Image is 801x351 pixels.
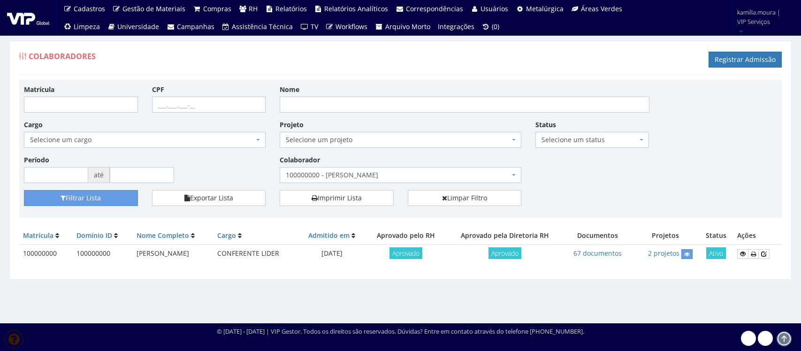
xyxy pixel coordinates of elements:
span: Aprovado [488,247,521,259]
span: Selecione um cargo [30,135,254,145]
span: Colaboradores [29,51,96,61]
th: Aprovado pela Diretoria RH [446,227,563,244]
a: Limpeza [60,18,104,36]
a: Campanhas [163,18,218,36]
span: Selecione um status [535,132,649,148]
td: CONFERENTE LIDER [214,244,299,263]
span: TV [311,22,318,31]
span: 100000000 - BRUNO ALVES AFONSO [286,170,510,180]
span: Selecione um status [542,135,638,145]
td: 100000000 [19,244,73,263]
a: Cargo [217,231,236,240]
span: RH [249,4,258,13]
a: TV [297,18,322,36]
th: Ações [733,227,782,244]
a: Integrações [434,18,478,36]
span: Selecione um projeto [280,132,521,148]
span: (0) [492,22,499,31]
th: Status [699,227,733,244]
label: Projeto [280,120,304,130]
span: Limpeza [74,22,100,31]
img: logo [7,11,49,25]
a: (0) [478,18,503,36]
a: Assistência Técnica [218,18,297,36]
span: Cadastros [74,4,105,13]
span: Relatórios Analíticos [324,4,388,13]
span: Aprovado [389,247,422,259]
a: Universidade [104,18,163,36]
a: Workflows [322,18,372,36]
a: Admitido em [308,231,350,240]
span: Assistência Técnica [232,22,293,31]
span: Arquivo Morto [385,22,430,31]
span: Ativo [706,247,726,259]
label: Cargo [24,120,43,130]
span: Metalúrgica [526,4,564,13]
label: Status [535,120,556,130]
a: Arquivo Morto [371,18,434,36]
div: © [DATE] - [DATE] | VIP Gestor. Todos os direitos são reservados. Dúvidas? Entre em contato atrav... [217,327,584,336]
a: 67 documentos [573,249,622,258]
a: Limpar Filtro [408,190,522,206]
label: Nome [280,85,299,94]
label: Colaborador [280,155,320,165]
button: Exportar Lista [152,190,266,206]
span: Integrações [438,22,474,31]
span: Áreas Verdes [581,4,622,13]
td: [DATE] [298,244,365,263]
td: 100000000 [73,244,133,263]
span: Workflows [336,22,367,31]
label: CPF [152,85,164,94]
a: Domínio ID [76,231,112,240]
span: Campanhas [177,22,214,31]
a: Registrar Admissão [709,52,782,68]
label: Período [24,155,49,165]
span: Relatórios [275,4,307,13]
span: kamilla.moura | VIP Serviços [737,8,789,26]
button: Filtrar Lista [24,190,138,206]
th: Aprovado pelo RH [366,227,446,244]
span: Selecione um projeto [286,135,510,145]
a: Imprimir Lista [280,190,394,206]
th: Documentos [564,227,632,244]
a: Matrícula [23,231,53,240]
span: Gestão de Materiais [122,4,185,13]
input: ___.___.___-__ [152,97,266,113]
span: 100000000 - BRUNO ALVES AFONSO [280,167,521,183]
span: Compras [203,4,231,13]
a: 2 projetos [648,249,679,258]
a: Nome Completo [137,231,189,240]
th: Projetos [632,227,699,244]
span: até [88,167,110,183]
span: Usuários [481,4,508,13]
label: Matrícula [24,85,54,94]
span: Selecione um cargo [24,132,266,148]
td: [PERSON_NAME] [133,244,214,263]
span: Correspondências [406,4,463,13]
span: Universidade [117,22,159,31]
